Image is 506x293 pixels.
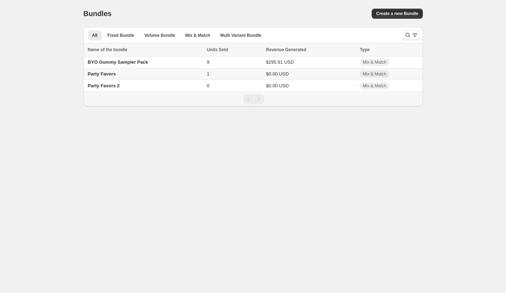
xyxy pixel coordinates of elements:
[144,33,175,38] span: Volume Bundle
[88,83,120,88] span: Party Favors 2
[363,71,386,77] span: Mix & Match
[266,83,289,88] span: $0.00 USD
[266,59,294,65] span: $295.91 USD
[207,71,209,77] span: 1
[372,9,422,19] button: Create a new Bundle
[84,9,112,18] h1: Bundles
[207,83,209,88] span: 0
[88,46,203,53] div: Name of the bundle
[266,71,289,77] span: $0.00 USD
[207,46,235,53] button: Units Sold
[266,46,306,53] span: Revenue Generated
[185,33,210,38] span: Mix & Match
[266,46,314,53] button: Revenue Generated
[107,33,134,38] span: Fixed Bundle
[363,83,386,89] span: Mix & Match
[84,92,423,106] nav: Pagination
[88,71,116,77] span: Party Favors
[207,59,209,65] span: 9
[363,59,386,65] span: Mix & Match
[403,30,420,40] button: Search and filter results
[220,33,261,38] span: Multi Variant Bundle
[88,59,148,65] span: BYO Gummy Sampler Pack
[360,46,419,53] div: Type
[92,33,97,38] span: All
[207,46,228,53] span: Units Sold
[376,11,418,16] span: Create a new Bundle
